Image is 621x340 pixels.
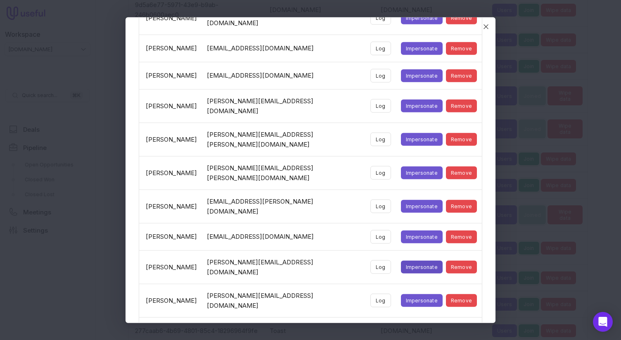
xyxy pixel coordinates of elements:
button: Log [370,133,391,146]
td: [PERSON_NAME][EMAIL_ADDRESS][PERSON_NAME][DOMAIN_NAME] [202,156,365,190]
td: [PERSON_NAME][EMAIL_ADDRESS][PERSON_NAME][DOMAIN_NAME] [202,123,365,156]
td: [PERSON_NAME] [139,123,202,156]
button: Log [370,294,391,307]
td: [PERSON_NAME][EMAIL_ADDRESS][DOMAIN_NAME] [202,284,365,317]
button: Impersonate [401,69,443,82]
button: Log [370,166,391,180]
button: Impersonate [401,100,443,112]
td: [PERSON_NAME] [139,156,202,190]
button: Impersonate [401,166,443,179]
button: Remove [446,100,477,112]
td: [EMAIL_ADDRESS][DOMAIN_NAME] [202,35,365,62]
button: Log [370,230,391,243]
button: Impersonate [401,230,443,243]
button: Close [480,20,492,33]
button: Log [370,69,391,82]
button: Impersonate [401,42,443,55]
button: Remove [446,200,477,213]
button: Remove [446,230,477,243]
td: [EMAIL_ADDRESS][PERSON_NAME][DOMAIN_NAME] [202,190,365,223]
button: Impersonate [401,12,443,24]
td: [PERSON_NAME] [139,284,202,317]
button: Log [370,11,391,25]
button: Impersonate [401,261,443,273]
td: [EMAIL_ADDRESS][DOMAIN_NAME] [202,62,365,89]
button: Remove [446,294,477,307]
td: [EMAIL_ADDRESS][DOMAIN_NAME] [202,223,365,250]
td: [PERSON_NAME][EMAIL_ADDRESS][DOMAIN_NAME] [202,1,365,35]
td: [PERSON_NAME] [139,35,202,62]
button: Impersonate [401,133,443,146]
button: Impersonate [401,200,443,213]
td: [PERSON_NAME] [139,89,202,123]
td: [PERSON_NAME][EMAIL_ADDRESS][DOMAIN_NAME] [202,89,365,123]
td: [PERSON_NAME] [139,62,202,89]
button: Remove [446,166,477,179]
button: Log [370,99,391,113]
button: Log [370,41,391,55]
td: [PERSON_NAME][EMAIL_ADDRESS][DOMAIN_NAME] [202,250,365,284]
button: Remove [446,133,477,146]
td: [PERSON_NAME] [139,250,202,284]
td: [PERSON_NAME] [139,1,202,35]
button: Remove [446,42,477,55]
button: Remove [446,69,477,82]
button: Log [370,260,391,274]
button: Impersonate [401,294,443,307]
button: Log [370,200,391,213]
button: Remove [446,12,477,24]
td: [PERSON_NAME] [139,190,202,223]
button: Remove [446,261,477,273]
td: [PERSON_NAME] [139,223,202,250]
